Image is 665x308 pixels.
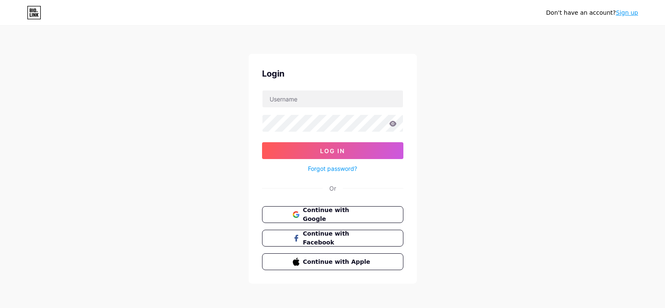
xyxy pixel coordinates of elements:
[616,9,638,16] a: Sign up
[303,206,372,223] span: Continue with Google
[303,229,372,247] span: Continue with Facebook
[262,67,403,80] div: Login
[308,164,357,173] a: Forgot password?
[262,142,403,159] button: Log In
[262,253,403,270] button: Continue with Apple
[546,8,638,17] div: Don't have an account?
[262,90,403,107] input: Username
[329,184,336,193] div: Or
[262,230,403,247] button: Continue with Facebook
[320,147,345,154] span: Log In
[262,206,403,223] button: Continue with Google
[303,258,372,266] span: Continue with Apple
